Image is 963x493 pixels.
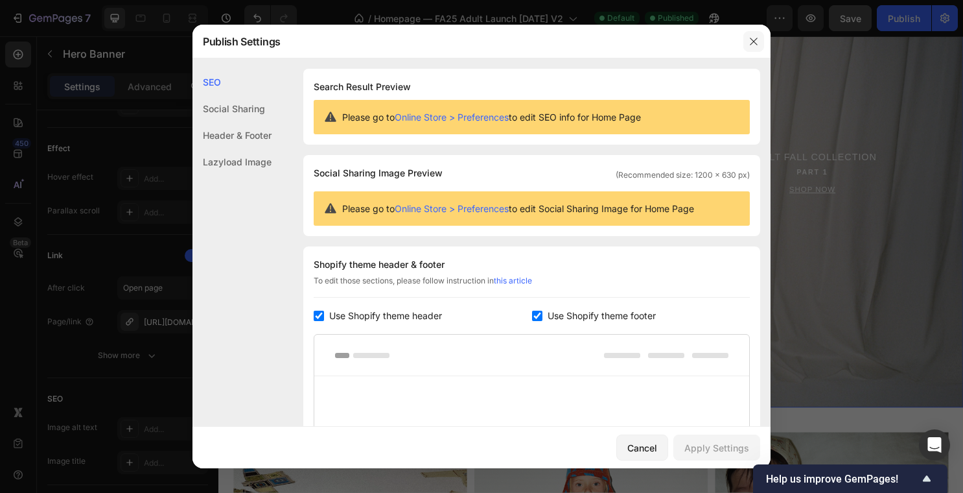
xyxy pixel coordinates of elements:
[494,276,532,285] a: this article
[314,275,750,298] div: To edit those sections, please follow instruction in
[192,95,272,122] div: Social Sharing
[766,471,934,487] button: Show survey - Help us improve GemPages!
[616,435,668,461] button: Cancel
[919,429,950,461] div: Open Intercom Messenger
[684,441,749,455] div: Apply Settings
[673,435,760,461] button: Apply Settings
[395,203,509,214] a: Online Store > Preferences
[342,110,641,124] span: Please go to to edit SEO info for Home Page
[194,138,263,149] div: Drop element here
[395,112,509,123] a: Online Store > Preferences
[616,169,750,181] span: (Recommended size: 1200 x 630 px)
[627,441,657,455] div: Cancel
[342,202,694,215] span: Please go to to edit Social Sharing Image for Home Page
[329,308,442,324] span: Use Shopify theme header
[192,25,737,58] div: Publish Settings
[766,473,919,485] span: Help us improve GemPages!
[192,122,272,149] div: Header & Footer
[596,156,644,165] u: SHOP NOW
[314,165,443,181] span: Social Sharing Image Preview
[192,69,272,95] div: SEO
[548,308,656,324] span: Use Shopify theme footer
[553,121,687,132] span: ADULT FALL COLLECTION
[314,257,750,272] div: Shopify theme header & footer
[192,149,272,175] div: Lazyload Image
[604,138,636,146] span: PART 1
[314,79,750,95] h1: Search Result Preview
